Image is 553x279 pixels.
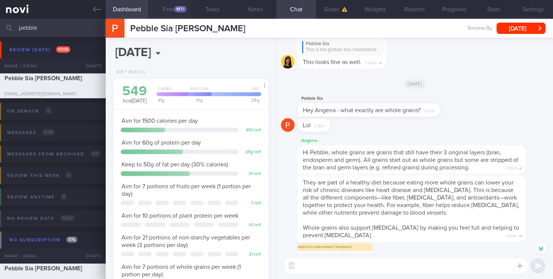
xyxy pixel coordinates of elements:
div: Review this week [5,171,74,181]
div: No subscription [8,235,79,245]
span: This looks fine as well. [303,59,362,65]
div: Pebble Sia [298,94,463,103]
div: 29 g left [242,149,261,155]
span: Aim for 7 portions of whole grains per week (1 portion per day) [122,264,241,277]
button: [DATE] [497,23,545,34]
span: 3:18pm [506,232,517,239]
span: Aim for 60g of protein per day [122,140,201,146]
span: Pebble Sia [PERSON_NAME] [130,24,245,33]
span: Pebble Sia [PERSON_NAME] [5,75,82,81]
div: Chats [76,249,106,264]
div: kcal [DATE] [121,85,149,105]
div: Review anytime [5,192,69,202]
div: Messages [5,128,56,138]
span: Hey Angena - what exactly are whole grains? [303,107,421,113]
div: 951 left [242,128,261,133]
span: Aim for 10 portions of plant protein per week [122,213,239,219]
div: 21 left [242,171,261,177]
span: 0 [45,108,52,114]
div: Diet (Daily) [113,70,145,75]
div: Messages from Archived [5,149,102,159]
div: Pebble Sia [302,41,381,47]
div: 7 left [242,201,261,206]
span: 0 / 162 [60,215,74,221]
div: Carbs [154,87,188,96]
div: 29 g [209,98,261,102]
span: Review By [468,25,492,32]
span: Aim for 1500 calories per day [122,118,198,124]
span: 1 / 209 [56,46,70,53]
span: 0 [61,194,67,200]
div: Fat [209,87,261,96]
span: 9:25am [365,58,377,66]
div: 10 left [242,223,261,228]
div: 197+ [174,6,187,12]
span: 2:13pm [314,122,325,129]
span: Hi Pebble, whole grains are grains that still have their 3 original layers (bran, endosperm and g... [303,149,518,171]
span: Lol [303,122,311,128]
div: Angena [298,136,548,145]
span: Pebble Sia [PERSON_NAME] [5,265,82,271]
span: 0 [65,172,72,178]
span: They are part of a healthy diet because eating more whole grains can lower your risk of chronic d... [303,180,519,216]
div: No review date [5,213,76,224]
div: Protein [185,87,211,96]
span: Aim for 7 portions of fruits per week (1 portion per day) [122,183,251,197]
span: [DATE] [404,79,425,88]
span: Whole grains also support [MEDICAL_DATA] by making you feel full and helping to prevent [MEDICAL_... [303,225,519,238]
div: Review [DATE] [8,45,72,55]
span: 0 / 38 [42,129,55,136]
div: 41 g [154,98,188,102]
span: 1 / 76 [66,236,77,243]
div: Chats [76,58,106,73]
div: 21 left [242,252,261,258]
span: 2:13pm [424,107,435,114]
span: Keep to 50g of fat per day (30% calories) [122,162,228,168]
span: 3:17pm [506,164,517,171]
div: 549 [121,85,149,98]
span: 0 / 2 [90,151,100,157]
div: On sensor [5,106,53,116]
div: 31 g [185,98,211,102]
span: Aim for 21 portions of non-starchy vegetables per week (3 portions per day) [122,235,250,248]
div: This is the protein tea I mentioned [302,47,381,53]
div: [EMAIL_ADDRESS][DOMAIN_NAME] [5,91,101,97]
